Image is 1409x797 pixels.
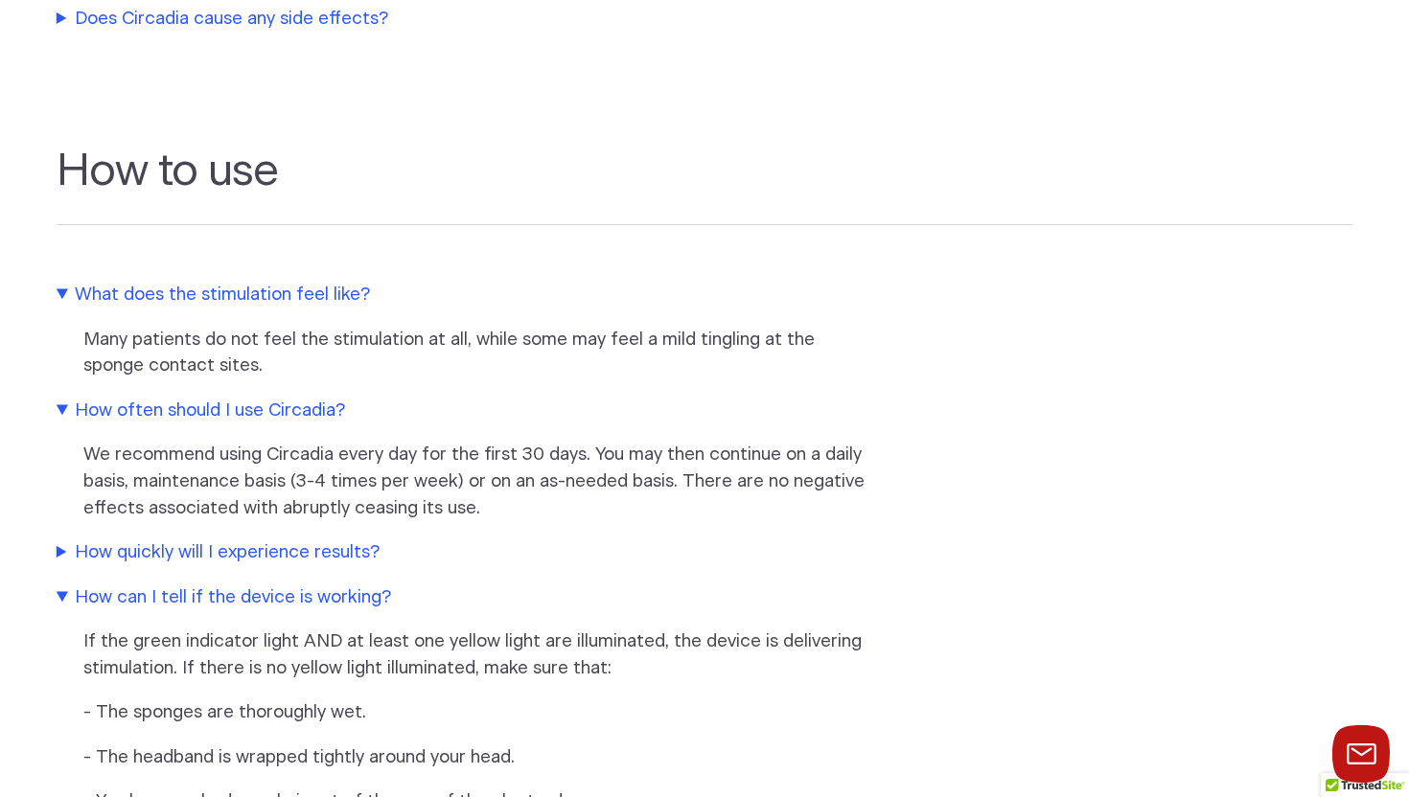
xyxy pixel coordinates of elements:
[83,327,866,380] p: Many patients do not feel the stimulation at all, while some may feel a mild tingling at the spon...
[83,628,866,682] p: If the green indicator light AND at least one yellow light are illuminated, the device is deliver...
[57,584,862,611] summary: How can I tell if the device is working?
[57,282,862,308] summary: What does the stimulation feel like?
[57,6,862,33] summary: Does Circadia cause any side effects?
[1332,725,1390,783] button: Launch chat
[57,398,862,424] summary: How often should I use Circadia?
[83,442,866,522] p: We recommend using Circadia every day for the first 30 days. You may then continue on a daily bas...
[57,146,1352,226] h2: How to use
[83,744,866,771] p: - The headband is wrapped tightly around your head.
[83,699,866,726] p: - The sponges are thoroughly wet.
[57,539,862,566] summary: How quickly will I experience results?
